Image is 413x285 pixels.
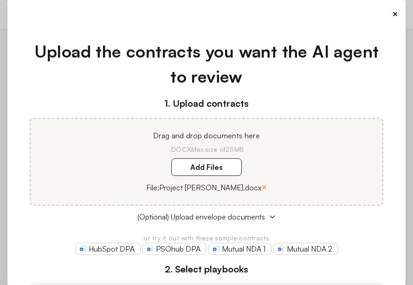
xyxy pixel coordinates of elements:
[75,243,141,255] a: HubSpot DPA
[392,7,398,20] button: ×
[30,211,383,222] button: (Optional) Upload envelope documents
[30,39,383,89] h1: Upload the contracts you want the AI agent to review
[30,97,383,110] h3: 1. Upload contracts
[273,243,338,255] a: Mutual NDA 2
[30,262,383,276] h3: 2. Select playbooks
[261,181,267,194] button: ×
[137,211,265,222] span: (Optional) Upload envelope documents
[42,130,371,141] p: Drag and drop documents here
[146,182,261,193] p: File: Project [PERSON_NAME].docx
[30,233,383,243] p: or try it out with these sample contracts
[208,243,271,255] a: Mutual NDA 1
[142,243,206,255] a: PSOhub DPA
[42,145,371,154] p: .DOCX Max size of 25MB
[171,158,242,176] label: Add Files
